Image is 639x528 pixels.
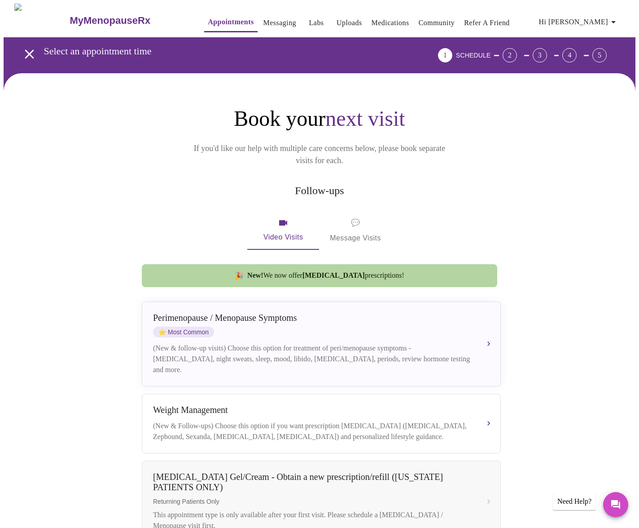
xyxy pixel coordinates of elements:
span: new [235,271,244,280]
span: star [158,328,166,336]
a: Uploads [337,17,362,29]
button: Uploads [333,14,366,32]
a: Labs [309,17,324,29]
button: Refer a Friend [460,14,513,32]
strong: New! [247,271,263,279]
span: Most Common [153,327,214,337]
span: message [351,217,360,229]
span: Returning Patients Only [153,498,472,505]
button: Community [415,14,459,32]
a: Medications [372,17,409,29]
h3: MyMenopauseRx [70,15,150,27]
h1: Book your [140,106,499,132]
button: Appointments [204,13,257,32]
div: Need Help? [553,493,596,510]
div: Perimenopause / Menopause Symptoms [153,313,472,323]
a: MyMenopauseRx [69,5,186,36]
p: If you'd like our help with multiple care concerns below, please book separate visits for each. [181,142,458,167]
h3: Select an appointment time [44,45,388,57]
span: next visit [325,106,405,130]
div: Weight Management [153,405,472,415]
a: Appointments [208,16,254,28]
span: Video Visits [258,217,308,244]
h2: Follow-ups [140,185,499,197]
div: [MEDICAL_DATA] Gel/Cream - Obtain a new prescription/refill ([US_STATE] PATIENTS ONLY) [153,472,472,493]
span: SCHEDULE [456,52,490,59]
button: Messages [603,492,628,517]
span: Hi [PERSON_NAME] [539,16,619,28]
div: 3 [533,48,547,62]
button: Labs [302,14,331,32]
button: Messaging [260,14,300,32]
img: MyMenopauseRx Logo [14,4,69,37]
a: Refer a Friend [464,17,510,29]
span: Message Visits [330,217,381,244]
a: Community [419,17,455,29]
div: 5 [592,48,607,62]
div: 2 [503,48,517,62]
span: We now offer prescriptions! [247,271,404,280]
button: open drawer [16,41,43,67]
strong: [MEDICAL_DATA] [302,271,365,279]
button: Weight Management(New & Follow-ups) Choose this option if you want prescription [MEDICAL_DATA] ([... [142,394,501,453]
button: Medications [368,14,413,32]
div: 4 [562,48,577,62]
div: 1 [438,48,452,62]
button: Perimenopause / Menopause SymptomsstarMost Common(New & follow-up visits) Choose this option for ... [142,302,501,386]
div: (New & follow-up visits) Choose this option for treatment of peri/menopause symptoms - [MEDICAL_D... [153,343,472,375]
a: Messaging [263,17,296,29]
button: Hi [PERSON_NAME] [535,13,622,31]
div: (New & Follow-ups) Choose this option if you want prescription [MEDICAL_DATA] ([MEDICAL_DATA], Ze... [153,421,472,442]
